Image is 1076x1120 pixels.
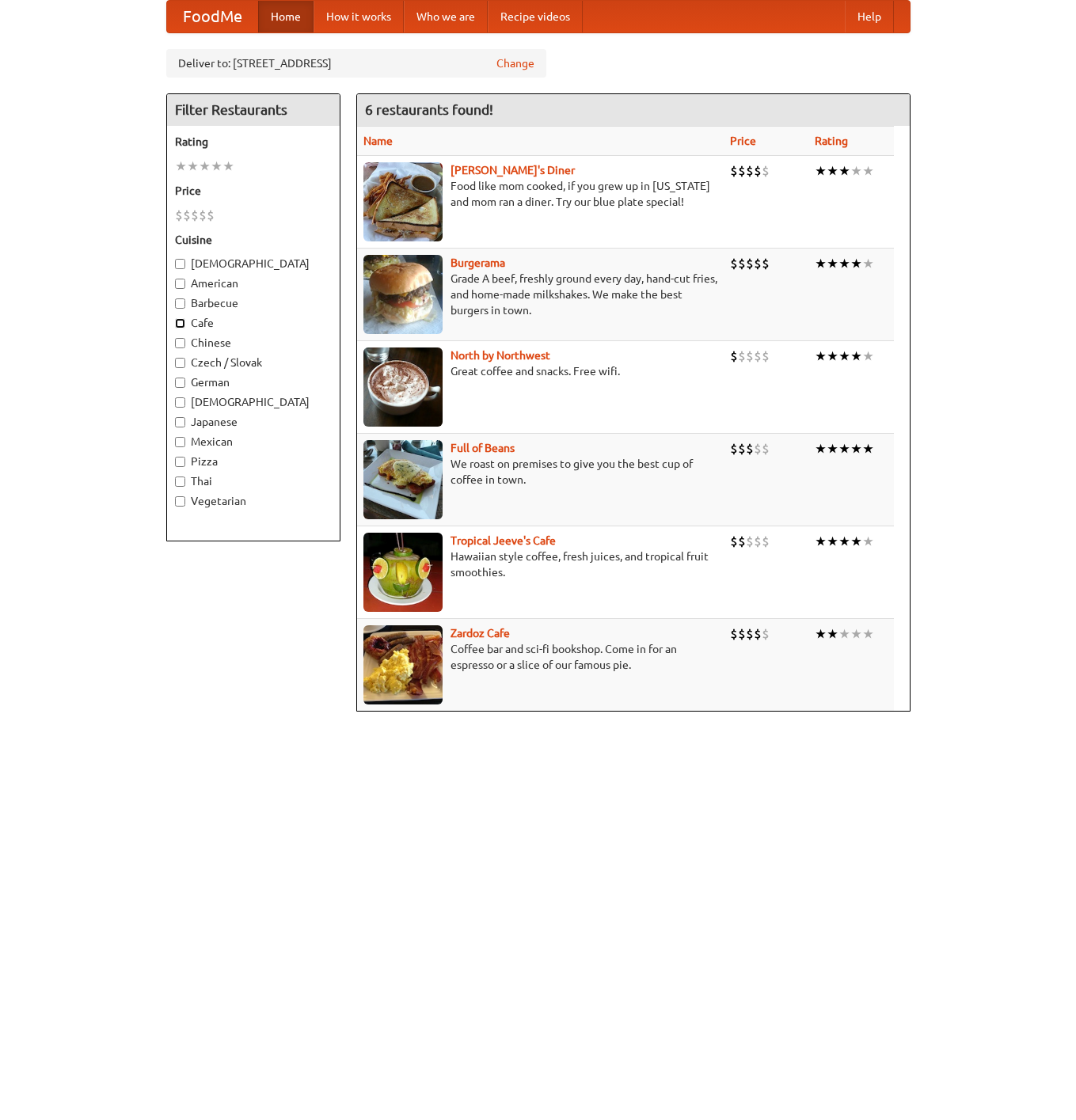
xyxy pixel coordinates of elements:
[862,347,874,365] li: ★
[175,315,332,331] label: Cafe
[166,49,546,78] div: Deliver to: [STREET_ADDRESS]
[363,625,443,704] img: zardoz.jpg
[175,417,185,427] input: Japanese
[451,534,556,547] a: Tropical Jeeve's Cafe
[175,454,332,469] label: Pizza
[850,162,862,180] li: ★
[451,627,510,640] a: Zardoz Cafe
[827,625,838,643] li: ★
[175,473,332,489] label: Thai
[175,158,187,175] li: ★
[175,183,332,199] h5: Price
[730,135,756,147] a: Price
[175,232,332,248] h5: Cuisine
[738,533,746,550] li: $
[175,397,185,408] input: [DEMOGRAPHIC_DATA]
[175,275,332,291] label: American
[451,256,505,269] a: Burgerama
[488,1,583,32] a: Recipe videos
[175,134,332,150] h5: Rating
[222,158,234,175] li: ★
[815,162,827,180] li: ★
[746,347,754,365] li: $
[827,255,838,272] li: ★
[838,162,850,180] li: ★
[746,255,754,272] li: $
[827,162,838,180] li: ★
[363,456,717,488] p: We roast on premises to give you the best cup of coffee in town.
[850,255,862,272] li: ★
[365,102,493,117] ng-pluralize: 6 restaurants found!
[746,625,754,643] li: $
[862,533,874,550] li: ★
[738,625,746,643] li: $
[175,279,185,289] input: American
[451,349,550,362] a: North by Northwest
[175,335,332,351] label: Chinese
[754,625,762,643] li: $
[496,55,534,71] a: Change
[815,347,827,365] li: ★
[175,298,185,309] input: Barbecue
[175,355,332,370] label: Czech / Slovak
[850,625,862,643] li: ★
[187,158,199,175] li: ★
[862,625,874,643] li: ★
[838,347,850,365] li: ★
[838,440,850,457] li: ★
[175,493,332,509] label: Vegetarian
[827,347,838,365] li: ★
[363,641,717,673] p: Coffee bar and sci-fi bookshop. Come in for an espresso or a slice of our famous pie.
[167,94,340,126] h4: Filter Restaurants
[363,347,443,427] img: north.jpg
[175,437,185,447] input: Mexican
[175,256,332,271] label: [DEMOGRAPHIC_DATA]
[754,440,762,457] li: $
[862,162,874,180] li: ★
[845,1,894,32] a: Help
[363,549,717,580] p: Hawaiian style coffee, fresh juices, and tropical fruit smoothies.
[754,162,762,180] li: $
[850,533,862,550] li: ★
[451,442,515,454] a: Full of Beans
[827,440,838,457] li: ★
[754,533,762,550] li: $
[175,358,185,368] input: Czech / Slovak
[815,440,827,457] li: ★
[363,178,717,210] p: Food like mom cooked, if you grew up in [US_STATE] and mom ran a diner. Try our blue plate special!
[838,255,850,272] li: ★
[862,440,874,457] li: ★
[258,1,314,32] a: Home
[838,533,850,550] li: ★
[363,363,717,379] p: Great coffee and snacks. Free wifi.
[175,434,332,450] label: Mexican
[175,338,185,348] input: Chinese
[175,457,185,467] input: Pizza
[363,533,443,612] img: jeeves.jpg
[175,295,332,311] label: Barbecue
[175,259,185,269] input: [DEMOGRAPHIC_DATA]
[175,476,185,487] input: Thai
[175,414,332,430] label: Japanese
[730,625,738,643] li: $
[762,625,770,643] li: $
[738,347,746,365] li: $
[762,440,770,457] li: $
[191,207,199,224] li: $
[746,533,754,550] li: $
[815,255,827,272] li: ★
[762,162,770,180] li: $
[199,207,207,224] li: $
[363,440,443,519] img: beans.jpg
[730,533,738,550] li: $
[451,164,575,177] a: [PERSON_NAME]'s Diner
[363,162,443,241] img: sallys.jpg
[175,207,183,224] li: $
[199,158,211,175] li: ★
[211,158,222,175] li: ★
[730,255,738,272] li: $
[827,533,838,550] li: ★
